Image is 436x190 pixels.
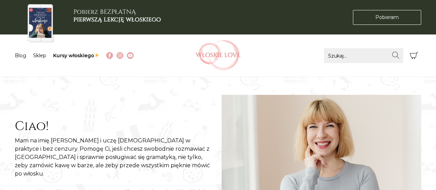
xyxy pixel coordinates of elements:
[33,52,46,59] a: Sklep
[375,14,399,21] span: Pobieram
[324,48,403,63] input: Szukaj...
[353,10,421,25] a: Pobieram
[15,52,26,59] a: Blog
[53,52,100,59] a: Kursy włoskiego
[15,119,215,134] h2: Ciao!
[196,40,241,71] img: Włoskielove
[73,8,161,23] h3: Pobierz BEZPŁATNĄ
[15,137,215,178] p: Mam na imię [PERSON_NAME] i uczę [DEMOGRAPHIC_DATA] w praktyce i bez cenzury. Pomogę Ci, jeśli ch...
[94,53,99,58] img: ✨
[73,15,161,24] b: pierwszą lekcję włoskiego
[407,48,422,63] button: Koszyk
